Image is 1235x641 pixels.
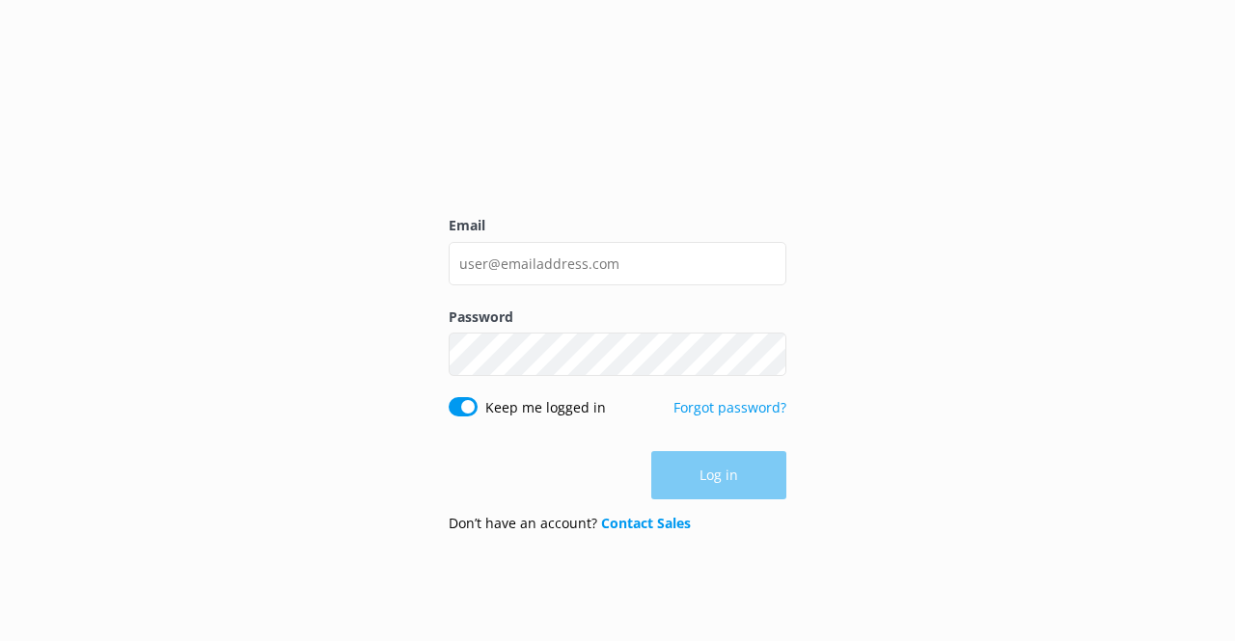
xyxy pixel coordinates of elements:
[449,307,786,328] label: Password
[748,335,786,374] button: Show password
[449,242,786,285] input: user@emailaddress.com
[449,513,691,534] p: Don’t have an account?
[601,514,691,532] a: Contact Sales
[485,397,606,418] label: Keep me logged in
[673,398,786,416] a: Forgot password?
[449,215,786,236] label: Email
